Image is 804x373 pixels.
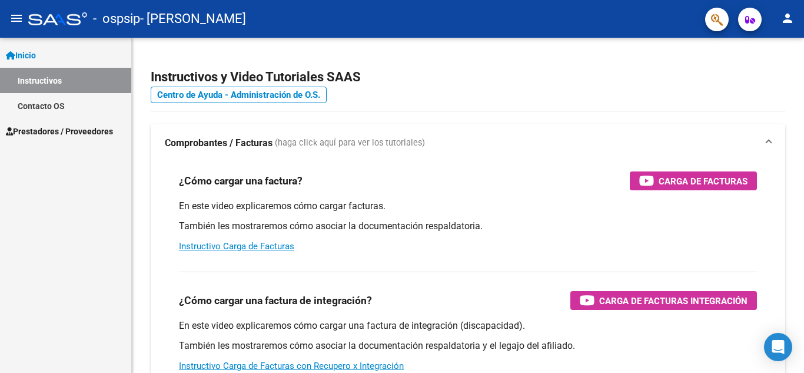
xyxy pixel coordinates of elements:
a: Centro de Ayuda - Administración de O.S. [151,87,327,103]
span: Prestadores / Proveedores [6,125,113,138]
button: Carga de Facturas [630,171,757,190]
span: - [PERSON_NAME] [140,6,246,32]
mat-icon: menu [9,11,24,25]
p: También les mostraremos cómo asociar la documentación respaldatoria y el legajo del afiliado. [179,339,757,352]
p: También les mostraremos cómo asociar la documentación respaldatoria. [179,220,757,233]
span: Carga de Facturas Integración [599,293,747,308]
h3: ¿Cómo cargar una factura? [179,173,303,189]
mat-icon: person [780,11,795,25]
p: En este video explicaremos cómo cargar una factura de integración (discapacidad). [179,319,757,332]
a: Instructivo Carga de Facturas con Recupero x Integración [179,361,404,371]
span: (haga click aquí para ver los tutoriales) [275,137,425,150]
strong: Comprobantes / Facturas [165,137,273,150]
a: Instructivo Carga de Facturas [179,241,294,252]
p: En este video explicaremos cómo cargar facturas. [179,200,757,213]
mat-expansion-panel-header: Comprobantes / Facturas (haga click aquí para ver los tutoriales) [151,124,785,162]
h3: ¿Cómo cargar una factura de integración? [179,292,372,309]
span: - ospsip [93,6,140,32]
div: Open Intercom Messenger [764,333,792,361]
h2: Instructivos y Video Tutoriales SAAS [151,66,785,88]
span: Inicio [6,49,36,62]
span: Carga de Facturas [659,174,747,189]
button: Carga de Facturas Integración [570,291,757,310]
